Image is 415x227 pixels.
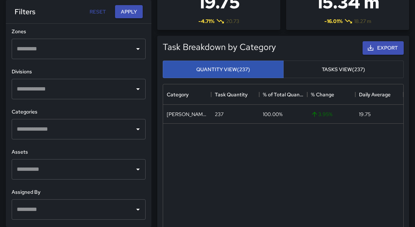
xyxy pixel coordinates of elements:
span: 3.95 % [311,111,332,118]
div: 19.75 [359,111,371,118]
button: Export [363,41,404,55]
span: -16.01 % [324,18,343,25]
div: 237 [215,111,224,118]
h5: Task Breakdown by Category [163,41,276,53]
button: Apply [115,5,143,19]
button: Open [133,124,143,134]
span: 20.73 [226,18,239,25]
div: Daily Average [359,84,391,105]
div: Task Quantity [211,84,259,105]
h6: Assets [12,148,146,156]
button: Open [133,84,143,94]
h6: Divisions [12,68,146,76]
div: Category [167,84,189,105]
span: 18.27 m [354,18,371,25]
div: % Change [307,84,355,105]
span: -4.71 % [198,18,214,25]
button: Reset [86,5,109,19]
div: 100.00% [263,111,282,118]
button: Open [133,44,143,54]
button: Open [133,204,143,215]
h6: Assigned By [12,188,146,196]
div: % Change [311,84,334,105]
h6: Filters [15,6,35,18]
button: Tasks View(237) [283,61,404,78]
div: Buddy Escort Provided [167,111,207,118]
div: % of Total Quantity [259,84,307,105]
button: Open [133,164,143,174]
div: % of Total Quantity [263,84,304,105]
button: Quantity View(237) [163,61,284,78]
div: Daily Average [355,84,403,105]
h6: Categories [12,108,146,116]
h6: Zones [12,28,146,36]
div: Task Quantity [215,84,248,105]
div: Category [163,84,211,105]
